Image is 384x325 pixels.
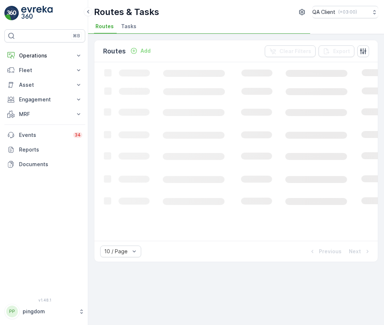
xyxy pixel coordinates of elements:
[333,48,350,55] p: Export
[6,306,18,317] div: PP
[95,23,114,30] span: Routes
[21,6,53,20] img: logo_light-DOdMpM7g.png
[19,52,71,59] p: Operations
[279,48,311,55] p: Clear Filters
[19,81,71,89] p: Asset
[19,96,71,103] p: Engagement
[19,146,82,153] p: Reports
[348,247,372,256] button: Next
[121,23,136,30] span: Tasks
[4,142,85,157] a: Reports
[312,8,335,16] p: QA Client
[75,132,81,138] p: 34
[19,161,82,168] p: Documents
[265,45,316,57] button: Clear Filters
[4,157,85,172] a: Documents
[4,298,85,302] span: v 1.48.1
[308,247,342,256] button: Previous
[140,47,151,55] p: Add
[4,304,85,319] button: PPpingdom
[4,128,85,142] a: Events34
[4,92,85,107] button: Engagement
[19,67,71,74] p: Fleet
[103,46,126,56] p: Routes
[4,78,85,92] button: Asset
[338,9,357,15] p: ( +03:00 )
[4,6,19,20] img: logo
[19,131,69,139] p: Events
[349,248,361,255] p: Next
[127,46,154,55] button: Add
[94,6,159,18] p: Routes & Tasks
[4,48,85,63] button: Operations
[312,6,378,18] button: QA Client(+03:00)
[319,45,354,57] button: Export
[319,248,342,255] p: Previous
[4,107,85,122] button: MRF
[73,33,80,39] p: ⌘B
[19,111,71,118] p: MRF
[23,308,75,315] p: pingdom
[4,63,85,78] button: Fleet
